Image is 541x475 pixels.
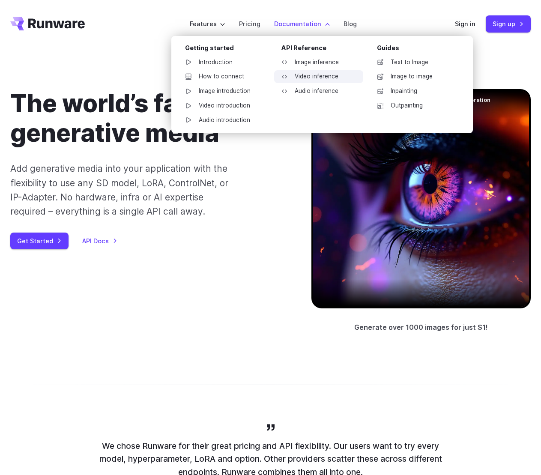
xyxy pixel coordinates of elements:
[370,56,459,69] a: Text to Image
[344,19,357,29] a: Blog
[10,161,229,218] p: Add generative media into your application with the flexibility to use any SD model, LoRA, Contro...
[486,15,531,32] a: Sign up
[178,70,267,83] a: How to connect
[239,19,260,29] a: Pricing
[274,85,363,98] a: Audio inference
[354,322,488,333] p: Generate over 1000 images for just $1!
[370,99,459,112] a: Outpainting
[274,56,363,69] a: Image inference
[10,17,85,30] a: Go to /
[178,56,267,69] a: Introduction
[10,89,284,148] h1: The world’s fastest generative media
[274,70,363,83] a: Video inference
[178,114,267,127] a: Audio introduction
[274,19,330,29] label: Documentation
[190,19,225,29] label: Features
[370,85,459,98] a: Inpainting
[178,85,267,98] a: Image introduction
[455,19,475,29] a: Sign in
[10,233,69,249] a: Get Started
[178,99,267,112] a: Video introduction
[281,43,363,56] div: API Reference
[377,43,459,56] div: Guides
[185,43,267,56] div: Getting started
[370,70,459,83] a: Image to image
[82,236,117,246] a: API Docs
